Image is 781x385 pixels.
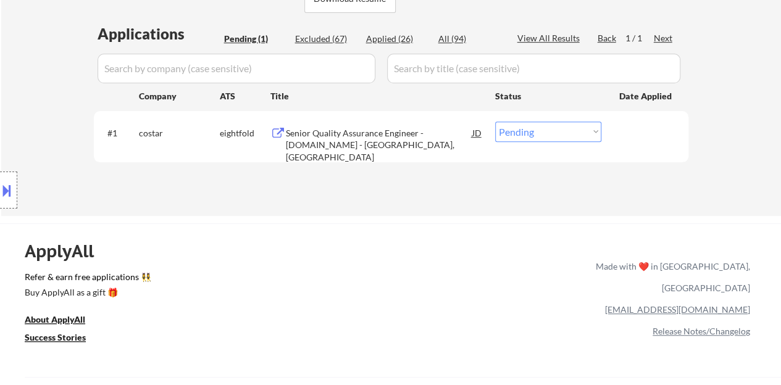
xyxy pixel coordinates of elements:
[366,33,428,45] div: Applied (26)
[286,127,472,164] div: Senior Quality Assurance Engineer - [DOMAIN_NAME] - [GEOGRAPHIC_DATA], [GEOGRAPHIC_DATA]
[438,33,500,45] div: All (94)
[25,332,86,342] u: Success Stories
[619,90,674,102] div: Date Applied
[220,127,270,139] div: eightfold
[98,27,220,41] div: Applications
[517,32,583,44] div: View All Results
[625,32,654,44] div: 1 / 1
[295,33,357,45] div: Excluded (67)
[25,313,102,328] a: About ApplyAll
[98,54,375,83] input: Search by company (case sensitive)
[270,90,483,102] div: Title
[598,32,617,44] div: Back
[224,33,286,45] div: Pending (1)
[495,85,601,107] div: Status
[220,90,270,102] div: ATS
[653,326,750,336] a: Release Notes/Changelog
[591,255,750,299] div: Made with ❤️ in [GEOGRAPHIC_DATA], [GEOGRAPHIC_DATA]
[25,331,102,346] a: Success Stories
[25,314,85,325] u: About ApplyAll
[471,122,483,144] div: JD
[605,304,750,315] a: [EMAIL_ADDRESS][DOMAIN_NAME]
[654,32,674,44] div: Next
[387,54,680,83] input: Search by title (case sensitive)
